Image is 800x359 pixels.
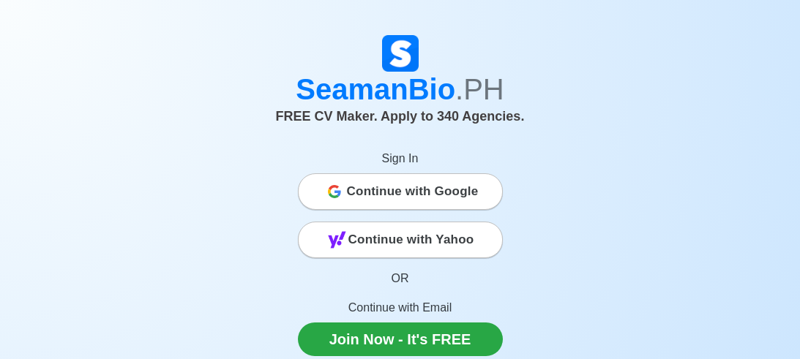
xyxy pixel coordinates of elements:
span: Continue with Yahoo [348,225,474,254]
button: Continue with Yahoo [298,222,503,258]
button: Continue with Google [298,173,503,210]
a: Join Now - It's FREE [298,322,503,356]
span: Continue with Google [347,177,479,206]
span: FREE CV Maker. Apply to 340 Agencies. [276,109,525,124]
h1: SeamanBio [60,72,741,107]
p: Sign In [298,150,503,167]
p: OR [298,270,503,287]
img: Logo [382,35,419,72]
p: Continue with Email [298,299,503,317]
span: .PH [455,73,504,105]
